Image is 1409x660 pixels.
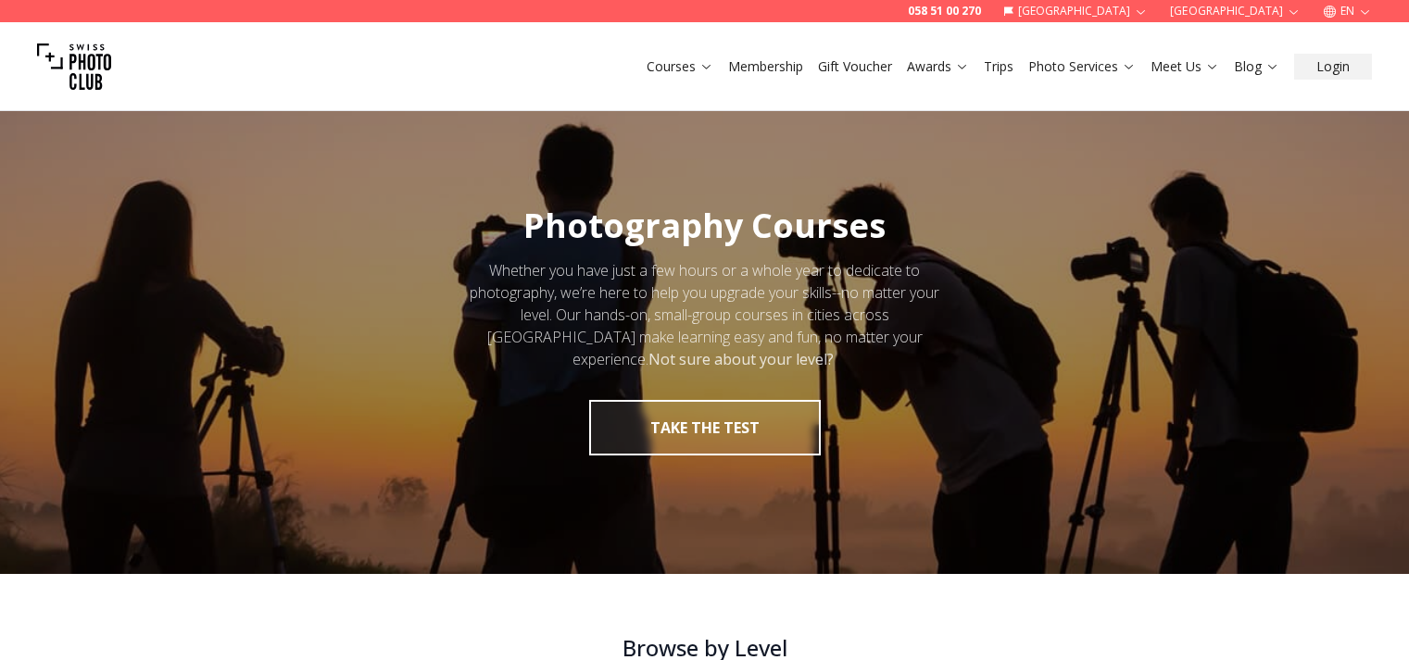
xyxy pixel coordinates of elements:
a: Courses [647,57,713,76]
button: Login [1294,54,1372,80]
a: Photo Services [1028,57,1136,76]
a: Membership [728,57,803,76]
button: Courses [639,54,721,80]
button: Gift Voucher [811,54,899,80]
button: Trips [976,54,1021,80]
a: 058 51 00 270 [908,4,981,19]
span: Photography Courses [523,203,886,248]
a: Trips [984,57,1013,76]
button: take the test [589,400,821,455]
button: Awards [899,54,976,80]
a: Meet Us [1151,57,1219,76]
button: Meet Us [1143,54,1227,80]
a: Blog [1234,57,1279,76]
div: Whether you have just a few hours or a whole year to dedicate to photography, we’re here to help ... [453,259,957,370]
img: Swiss photo club [37,30,111,104]
a: Gift Voucher [818,57,892,76]
button: Photo Services [1021,54,1143,80]
button: Membership [721,54,811,80]
strong: Not sure about your level? [648,349,834,369]
a: Awards [907,57,969,76]
button: Blog [1227,54,1287,80]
